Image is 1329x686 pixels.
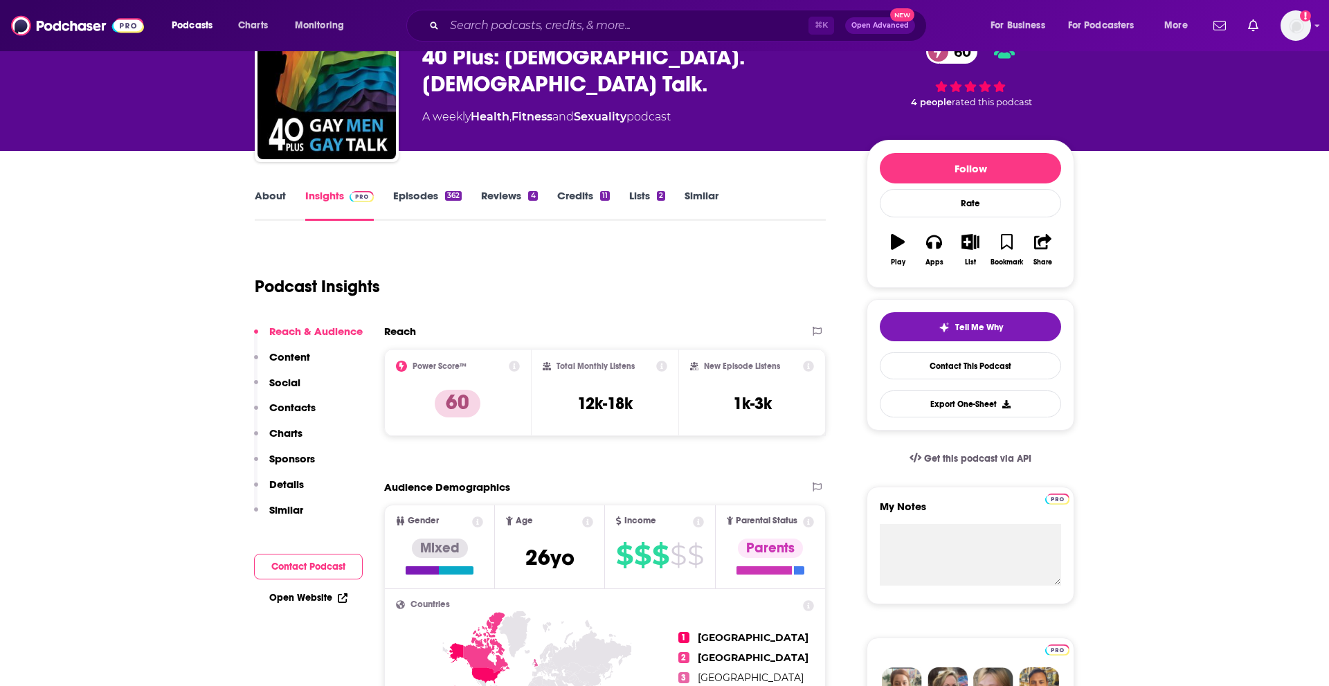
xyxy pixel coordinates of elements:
[269,325,363,338] p: Reach & Audience
[509,110,512,123] span: ,
[255,189,286,221] a: About
[1025,225,1061,275] button: Share
[1164,16,1188,35] span: More
[512,110,552,123] a: Fitness
[257,21,396,159] img: 40 Plus: Gay Men. Gay Talk.
[1242,14,1264,37] a: Show notifications dropdown
[254,376,300,401] button: Social
[952,225,988,275] button: List
[880,390,1061,417] button: Export One-Sheet
[1300,10,1311,21] svg: Add a profile image
[991,16,1045,35] span: For Business
[254,452,315,478] button: Sponsors
[269,350,310,363] p: Content
[481,189,537,221] a: Reviews4
[940,39,978,64] span: 60
[880,312,1061,341] button: tell me why sparkleTell Me Why
[419,10,940,42] div: Search podcasts, credits, & more...
[238,16,268,35] span: Charts
[867,30,1074,116] div: 60 4 peoplerated this podcast
[413,361,467,371] h2: Power Score™
[981,15,1063,37] button: open menu
[698,671,804,684] span: [GEOGRAPHIC_DATA]
[926,39,978,64] a: 60
[939,322,950,333] img: tell me why sparkle
[528,191,537,201] div: 4
[634,544,651,566] span: $
[269,426,302,440] p: Charts
[295,16,344,35] span: Monitoring
[891,258,905,267] div: Play
[574,110,626,123] a: Sexuality
[670,544,686,566] span: $
[435,390,480,417] p: 60
[350,191,374,202] img: Podchaser Pro
[254,401,316,426] button: Contacts
[393,189,462,221] a: Episodes362
[678,672,689,683] span: 3
[924,453,1031,464] span: Get this podcast via API
[1281,10,1311,41] span: Logged in as kkade
[851,22,909,29] span: Open Advanced
[577,393,633,414] h3: 12k-18k
[1059,15,1155,37] button: open menu
[269,452,315,465] p: Sponsors
[11,12,144,39] img: Podchaser - Follow, Share and Rate Podcasts
[1045,642,1069,656] a: Pro website
[557,361,635,371] h2: Total Monthly Listens
[269,503,303,516] p: Similar
[629,189,665,221] a: Lists2
[410,600,450,609] span: Countries
[254,478,304,503] button: Details
[808,17,834,35] span: ⌘ K
[1045,644,1069,656] img: Podchaser Pro
[898,442,1042,476] a: Get this podcast via API
[445,191,462,201] div: 362
[552,110,574,123] span: and
[254,426,302,452] button: Charts
[254,350,310,376] button: Content
[384,480,510,494] h2: Audience Demographics
[698,631,808,644] span: [GEOGRAPHIC_DATA]
[412,539,468,558] div: Mixed
[880,225,916,275] button: Play
[1281,10,1311,41] button: Show profile menu
[1045,494,1069,505] img: Podchaser Pro
[988,225,1024,275] button: Bookmark
[172,16,213,35] span: Podcasts
[733,393,772,414] h3: 1k-3k
[444,15,808,37] input: Search podcasts, credits, & more...
[652,544,669,566] span: $
[408,516,439,525] span: Gender
[255,276,380,297] h1: Podcast Insights
[911,97,952,107] span: 4 people
[305,189,374,221] a: InsightsPodchaser Pro
[880,189,1061,217] div: Rate
[516,516,533,525] span: Age
[254,554,363,579] button: Contact Podcast
[925,258,943,267] div: Apps
[254,503,303,529] button: Similar
[698,651,808,664] span: [GEOGRAPHIC_DATA]
[600,191,610,201] div: 11
[269,478,304,491] p: Details
[738,539,803,558] div: Parents
[845,17,915,34] button: Open AdvancedNew
[704,361,780,371] h2: New Episode Listens
[916,225,952,275] button: Apps
[890,8,915,21] span: New
[269,592,347,604] a: Open Website
[965,258,976,267] div: List
[880,153,1061,183] button: Follow
[557,189,610,221] a: Credits11
[678,652,689,663] span: 2
[1155,15,1205,37] button: open menu
[991,258,1023,267] div: Bookmark
[1208,14,1231,37] a: Show notifications dropdown
[285,15,362,37] button: open menu
[1281,10,1311,41] img: User Profile
[952,97,1032,107] span: rated this podcast
[624,516,656,525] span: Income
[269,376,300,389] p: Social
